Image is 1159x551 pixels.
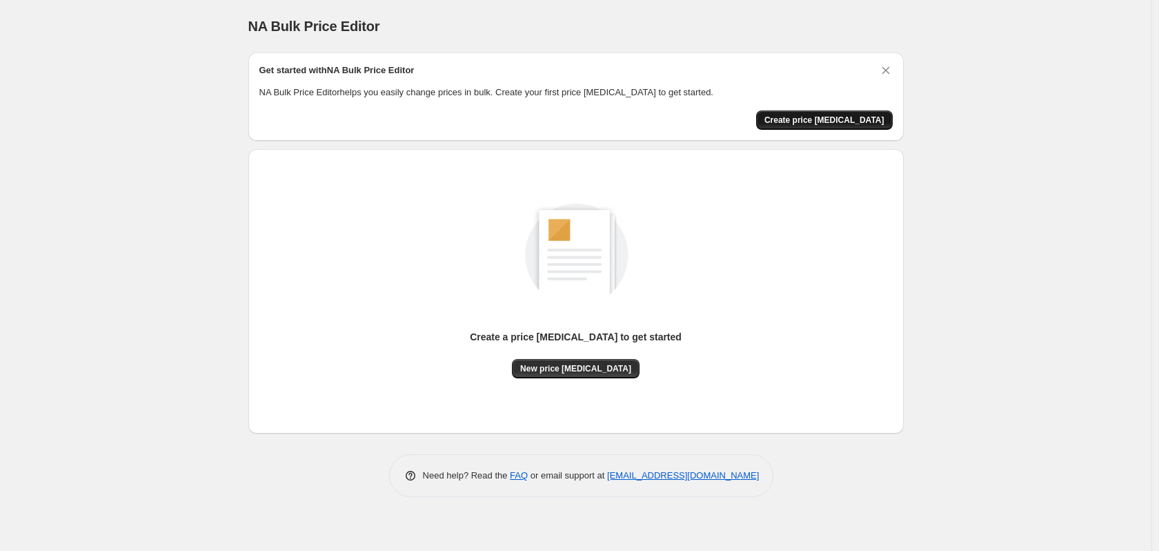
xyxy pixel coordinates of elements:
[248,19,380,34] span: NA Bulk Price Editor
[607,470,759,481] a: [EMAIL_ADDRESS][DOMAIN_NAME]
[512,359,640,378] button: New price [MEDICAL_DATA]
[470,330,682,344] p: Create a price [MEDICAL_DATA] to get started
[259,86,893,99] p: NA Bulk Price Editor helps you easily change prices in bulk. Create your first price [MEDICAL_DAT...
[423,470,511,481] span: Need help? Read the
[510,470,528,481] a: FAQ
[879,64,893,77] button: Dismiss card
[520,363,631,374] span: New price [MEDICAL_DATA]
[259,64,415,77] h2: Get started with NA Bulk Price Editor
[528,470,607,481] span: or email support at
[756,110,893,130] button: Create price change job
[764,115,884,126] span: Create price [MEDICAL_DATA]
